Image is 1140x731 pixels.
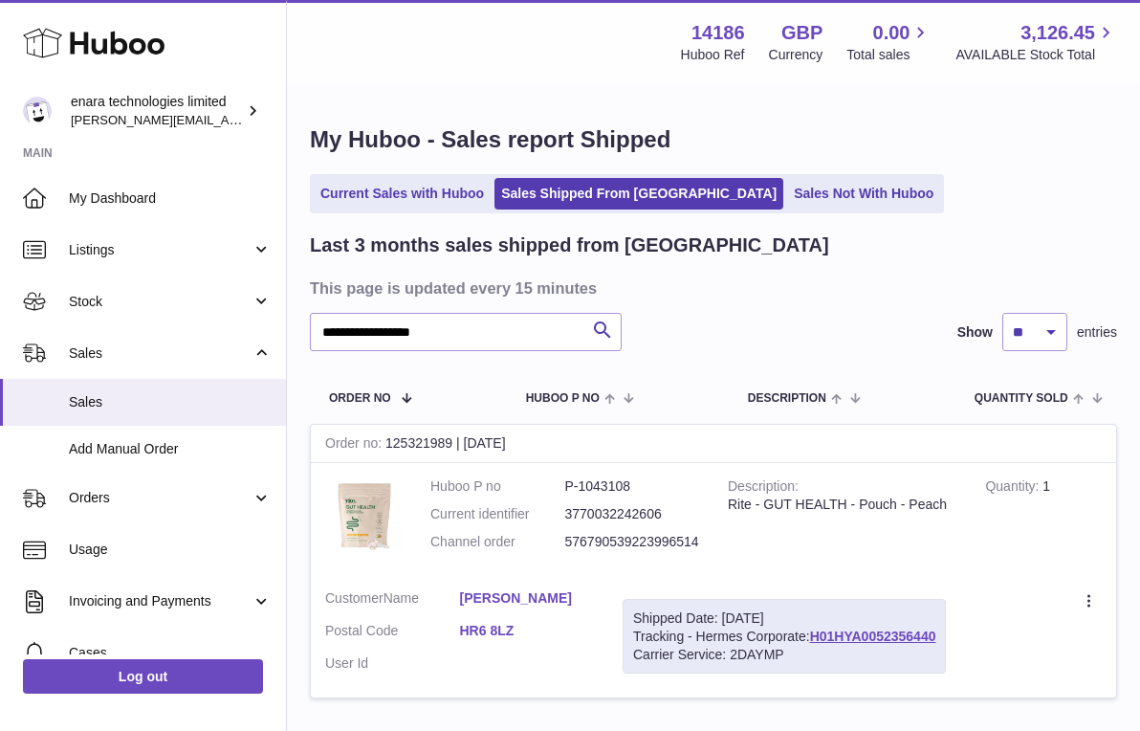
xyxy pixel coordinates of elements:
[691,20,745,46] strong: 14186
[1077,323,1117,342] span: entries
[787,178,940,210] a: Sales Not With Huboo
[314,178,491,210] a: Current Sales with Huboo
[69,592,252,610] span: Invoicing and Payments
[71,93,243,129] div: enara technologies limited
[985,478,1042,498] strong: Quantity
[310,124,1117,155] h1: My Huboo - Sales report Shipped
[623,599,946,675] div: Tracking - Hermes Corporate:
[633,609,935,628] div: Shipped Date: [DATE]
[430,533,565,551] dt: Channel order
[310,233,829,258] h2: Last 3 months sales shipped from [GEOGRAPHIC_DATA]
[955,46,1117,64] span: AVAILABLE Stock Total
[565,533,700,551] dd: 576790539223996514
[810,629,936,644] a: H01HYA0052356440
[781,20,822,46] strong: GBP
[728,496,956,514] div: Rite - GUT HEALTH - Pouch - Peach
[769,46,823,64] div: Currency
[23,659,263,694] a: Log out
[681,46,745,64] div: Huboo Ref
[310,277,1112,299] h3: This page is updated every 15 minutes
[460,622,595,640] a: HR6 8LZ
[69,393,272,411] span: Sales
[69,489,252,507] span: Orders
[971,463,1116,575] td: 1
[460,589,595,608] a: [PERSON_NAME]
[325,435,385,455] strong: Order no
[430,505,565,523] dt: Current identifier
[846,20,932,64] a: 0.00 Total sales
[69,344,252,363] span: Sales
[494,178,783,210] a: Sales Shipped From [GEOGRAPHIC_DATA]
[955,20,1117,64] a: 3,126.45 AVAILABLE Stock Total
[69,644,272,662] span: Cases
[69,541,272,559] span: Usage
[69,189,272,208] span: My Dashboard
[565,505,700,523] dd: 3770032242606
[311,425,1116,463] div: 125321989 | [DATE]
[1020,20,1095,46] span: 3,126.45
[748,392,826,405] span: Description
[325,589,460,612] dt: Name
[69,440,272,458] span: Add Manual Order
[526,392,600,405] span: Huboo P no
[325,622,460,645] dt: Postal Code
[975,392,1068,405] span: Quantity Sold
[633,646,935,664] div: Carrier Service: 2DAYMP
[325,477,402,554] img: 1746002382.jpg
[957,323,993,342] label: Show
[873,20,910,46] span: 0.00
[71,112,384,127] span: [PERSON_NAME][EMAIL_ADDRESS][DOMAIN_NAME]
[325,590,384,606] span: Customer
[565,477,700,496] dd: P-1043108
[69,293,252,311] span: Stock
[728,478,799,498] strong: Description
[325,654,460,673] dt: User Id
[430,477,565,496] dt: Huboo P no
[846,46,932,64] span: Total sales
[69,241,252,259] span: Listings
[23,97,52,125] img: Dee@enara.co
[329,392,391,405] span: Order No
